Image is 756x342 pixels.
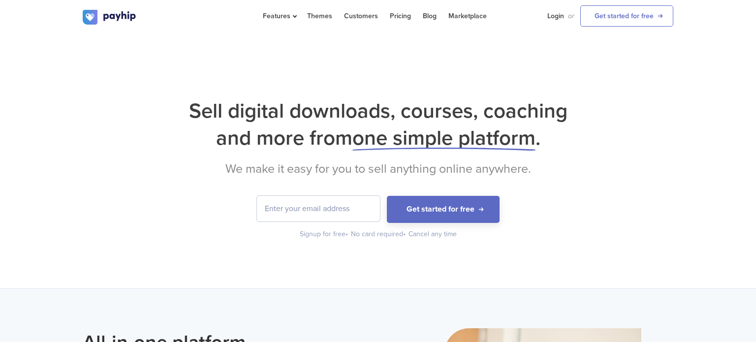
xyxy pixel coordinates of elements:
[83,97,673,152] h1: Sell digital downloads, courses, coaching and more from
[403,230,406,238] span: •
[83,10,137,25] img: logo.svg
[263,12,295,20] span: Features
[387,196,500,223] button: Get started for free
[257,196,380,221] input: Enter your email address
[300,229,349,239] div: Signup for free
[535,125,540,151] span: .
[352,125,535,151] span: one simple platform
[351,229,407,239] div: No card required
[580,5,673,27] a: Get started for free
[346,230,348,238] span: •
[409,229,457,239] div: Cancel any time
[83,161,673,176] h2: We make it easy for you to sell anything online anywhere.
